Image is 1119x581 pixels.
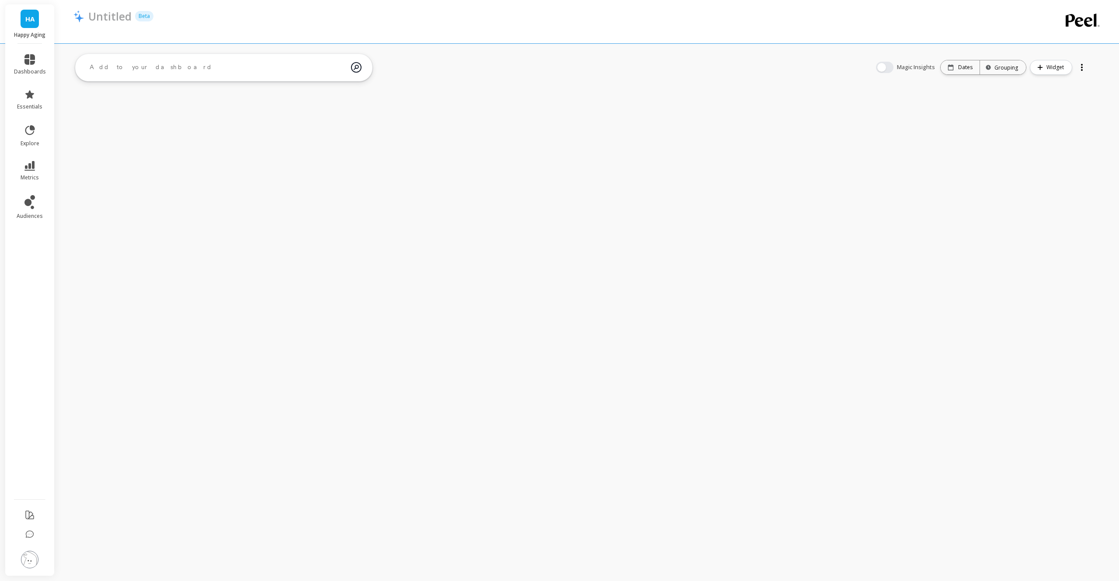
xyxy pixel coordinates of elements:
[897,63,937,72] span: Magic Insights
[1030,60,1072,75] button: Widget
[1046,63,1067,72] span: Widget
[73,10,84,22] img: header icon
[14,31,46,38] p: Happy Aging
[21,551,38,568] img: profile picture
[88,9,132,24] p: Untitled
[25,14,35,24] span: HA
[135,11,153,21] p: Beta
[21,174,39,181] span: metrics
[14,68,46,75] span: dashboards
[17,103,42,110] span: essentials
[958,64,973,71] p: Dates
[351,56,361,79] img: magic search icon
[17,213,43,220] span: audiences
[21,140,39,147] span: explore
[988,63,1018,72] div: Grouping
